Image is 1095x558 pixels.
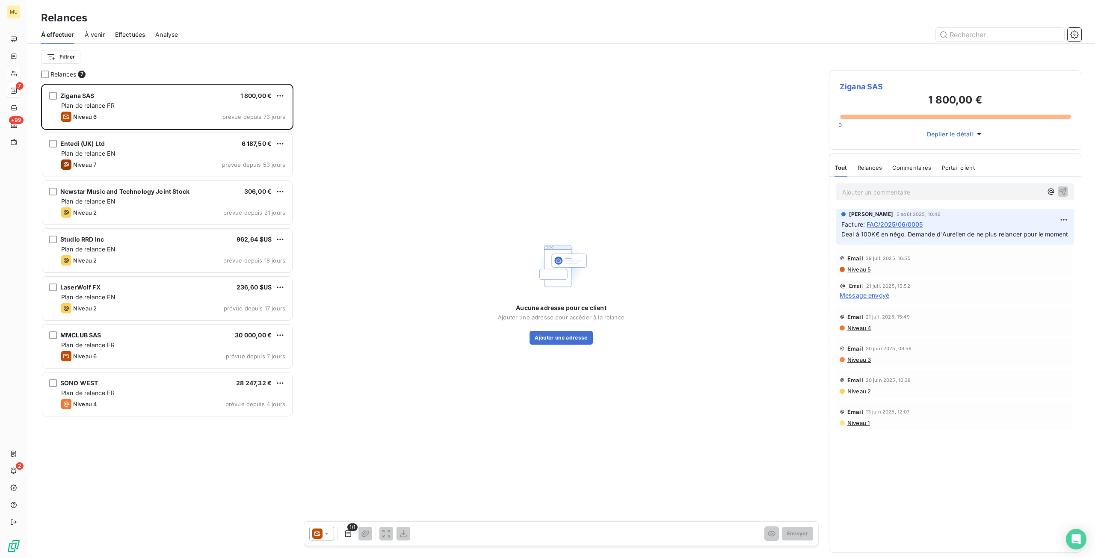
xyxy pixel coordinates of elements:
span: 30 000,00 € [235,331,272,339]
span: Email [847,408,863,415]
span: 5 août 2025, 10:46 [897,212,941,217]
span: Niveau 5 [846,266,871,273]
span: Ajouter une adresse pour accéder à la relance [498,314,624,321]
span: Niveau 1 [846,419,870,426]
span: LaserWolf FX [60,283,101,291]
button: Déplier le détail [924,129,986,139]
span: Effectuées [115,30,145,39]
span: 0 [838,121,842,128]
span: Email [847,313,863,320]
span: Newstar Music and Technology Joint Stock [60,188,189,195]
span: MMCLUB SAS [60,331,101,339]
span: Analyse [155,30,178,39]
span: Niveau 3 [846,356,871,363]
span: Email [847,345,863,352]
span: Zigana SAS [60,92,95,99]
span: Deal à 100K€ en négo. Demande d'Aurélien de ne plus relancer pour le moment [841,230,1068,238]
span: Entedi (UK) Ltd [60,140,105,147]
span: 7 [16,82,24,90]
span: 7 [78,71,86,78]
span: Plan de relance EN [61,245,115,253]
span: Aucune adresse pour ce client [516,304,606,312]
span: 2 [16,462,24,470]
span: Niveau 4 [846,325,871,331]
div: Open Intercom Messenger [1066,529,1086,549]
span: prévue depuis 4 jours [225,401,285,407]
span: +99 [9,116,24,124]
span: FAC/2025/06/0005 [867,220,923,229]
span: prévue depuis 53 jours [222,161,285,168]
span: 21 juil. 2025, 15:49 [866,314,910,319]
span: Studio RRD Inc [60,236,104,243]
button: Envoyer [782,527,813,540]
h3: 1 800,00 € [840,92,1071,109]
span: Plan de relance EN [61,293,115,301]
input: Rechercher [936,28,1064,41]
span: prévue depuis 7 jours [226,353,285,360]
span: Plan de relance FR [61,341,115,348]
div: MU [7,5,21,19]
span: Déplier le détail [927,130,974,139]
span: Message envoyé [840,291,889,300]
img: Empty state [534,239,589,293]
span: 236,60 $US [237,283,272,291]
span: Plan de relance EN [61,150,115,157]
span: Plan de relance FR [61,102,115,109]
span: 306,00 € [244,188,272,195]
span: Portail client [942,164,975,171]
span: Email [847,255,863,262]
span: [PERSON_NAME] [849,210,893,218]
button: Filtrer [41,50,80,64]
span: Niveau 2 [73,257,97,264]
span: Niveau 2 [73,305,97,312]
span: prévue depuis 73 jours [222,113,285,120]
span: 1/1 [347,523,358,531]
span: Commentaires [892,164,932,171]
span: prévue depuis 17 jours [224,305,285,312]
button: Ajouter une adresse [530,331,592,345]
span: Zigana SAS [840,81,1071,92]
span: Niveau 6 [73,353,97,360]
span: prévue depuis 21 jours [223,209,285,216]
span: Niveau 4 [73,401,97,407]
span: Email [849,283,863,289]
span: Niveau 7 [73,161,96,168]
h3: Relances [41,10,87,26]
span: Email [847,377,863,384]
span: 6 187,50 € [242,140,272,147]
span: 20 juin 2025, 10:38 [866,378,911,383]
span: Relances [50,70,76,79]
span: Relances [858,164,882,171]
span: À venir [85,30,105,39]
span: Niveau 6 [73,113,97,120]
img: Logo LeanPay [7,539,21,553]
span: 13 juin 2025, 12:07 [866,409,910,414]
span: 962,64 $US [237,236,272,243]
span: Facture : [841,220,865,229]
span: Plan de relance FR [61,389,115,396]
div: grid [41,84,293,558]
span: 1 800,00 € [240,92,272,99]
span: prévue depuis 18 jours [223,257,285,264]
span: SONO WEST [60,379,98,387]
span: Plan de relance EN [61,198,115,205]
span: Niveau 2 [846,388,871,395]
span: Niveau 2 [73,209,97,216]
span: 29 juil. 2025, 16:55 [866,256,911,261]
span: Tout [835,164,847,171]
span: 28 247,32 € [236,379,272,387]
span: 21 juil. 2025, 15:52 [866,283,910,289]
span: 30 juin 2025, 08:56 [866,346,912,351]
span: À effectuer [41,30,74,39]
